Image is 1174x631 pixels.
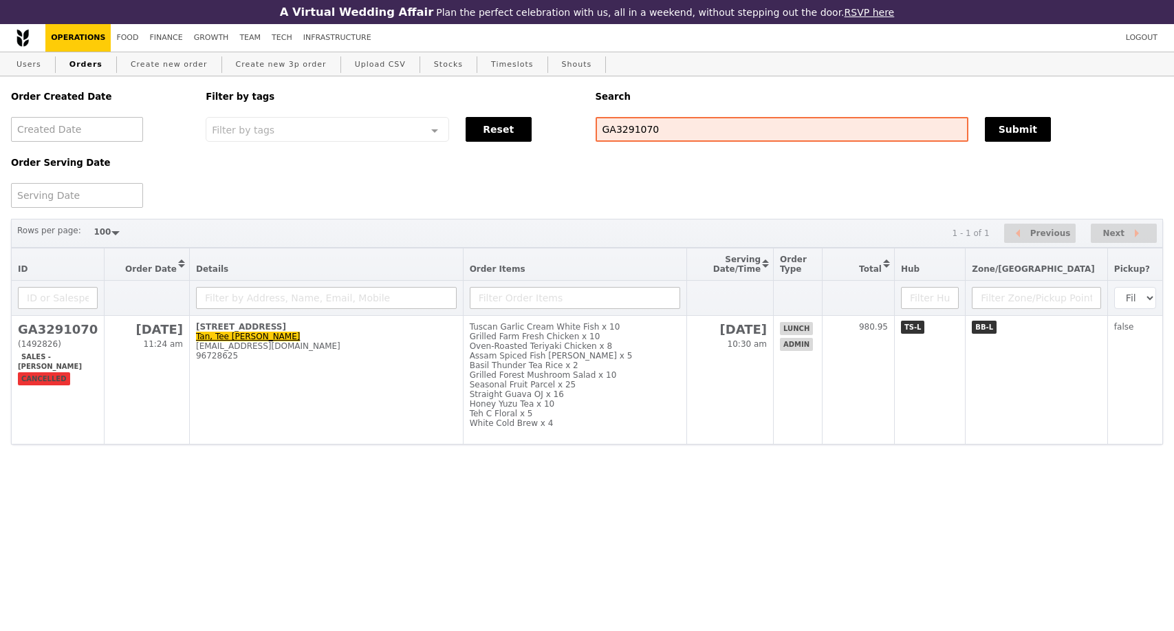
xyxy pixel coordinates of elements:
a: Logout [1120,24,1163,52]
span: 10:30 am [728,339,767,349]
div: Straight Guava OJ x 16 [470,389,681,399]
button: Next [1091,224,1157,244]
a: Create new 3p order [230,52,332,77]
h2: [DATE] [111,322,183,336]
span: Pickup? [1114,264,1150,274]
h5: Search [596,92,1164,102]
div: 1 - 1 of 1 [952,228,989,238]
a: Orders [64,52,108,77]
div: Teh C Floral x 5 [470,409,681,418]
h5: Filter by tags [206,92,578,102]
a: Tan, Tee [PERSON_NAME] [196,332,300,341]
span: Sales - [PERSON_NAME] [18,350,85,373]
h5: Order Serving Date [11,158,189,168]
a: Finance [144,24,188,52]
span: 11:24 am [144,339,183,349]
button: Previous [1004,224,1076,244]
a: Tech [266,24,298,52]
span: lunch [780,322,813,335]
a: Stocks [428,52,468,77]
div: Oven‑Roasted Teriyaki Chicken x 8 [470,341,681,351]
input: Filter Zone/Pickup Point [972,287,1101,309]
a: Timeslots [486,52,539,77]
button: Submit [985,117,1051,142]
h2: GA3291070 [18,322,98,336]
div: [EMAIL_ADDRESS][DOMAIN_NAME] [196,341,457,351]
span: Order Items [470,264,525,274]
h5: Order Created Date [11,92,189,102]
span: BB-L [972,321,997,334]
div: Seasonal Fruit Parcel x 25 [470,380,681,389]
a: Upload CSV [349,52,411,77]
button: Reset [466,117,532,142]
div: Assam Spiced Fish [PERSON_NAME] x 5 [470,351,681,361]
span: admin [780,338,813,351]
div: Tuscan Garlic Cream White Fish x 10 [470,322,681,332]
div: Grilled Farm Fresh Chicken x 10 [470,332,681,341]
a: Food [111,24,144,52]
span: false [1114,322,1134,332]
a: Shouts [556,52,598,77]
a: Operations [45,24,111,52]
span: cancelled [18,372,70,385]
span: Hub [901,264,920,274]
a: Create new order [125,52,213,77]
input: Created Date [11,117,143,142]
input: ID or Salesperson name [18,287,98,309]
div: 96728625 [196,351,457,361]
div: Plan the perfect celebration with us, all in a weekend, without stepping out the door. [196,6,979,19]
input: Filter by Address, Name, Email, Mobile [196,287,457,309]
a: Users [11,52,47,77]
h2: [DATE] [693,322,767,336]
span: 980.95 [859,322,888,332]
input: Serving Date [11,183,143,208]
span: Order Type [780,255,807,274]
span: Next [1102,225,1124,242]
a: RSVP here [845,7,895,18]
label: Rows per page: [17,224,81,237]
div: White Cold Brew x 4 [470,418,681,428]
span: TS-L [901,321,925,334]
input: Filter Order Items [470,287,681,309]
input: Filter Hub [901,287,959,309]
img: Grain logo [17,29,29,47]
div: [STREET_ADDRESS] [196,322,457,332]
div: Basil Thunder Tea Rice x 2 [470,361,681,370]
div: (1492826) [18,339,98,349]
input: Search any field [596,117,968,142]
a: Team [234,24,266,52]
span: ID [18,264,28,274]
span: Previous [1030,225,1071,242]
h3: A Virtual Wedding Affair [280,6,433,19]
span: Details [196,264,228,274]
span: Filter by tags [212,123,274,136]
a: Infrastructure [298,24,377,52]
span: Zone/[GEOGRAPHIC_DATA] [972,264,1095,274]
div: Honey Yuzu Tea x 10 [470,399,681,409]
div: Grilled Forest Mushroom Salad x 10 [470,370,681,380]
a: Growth [188,24,235,52]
